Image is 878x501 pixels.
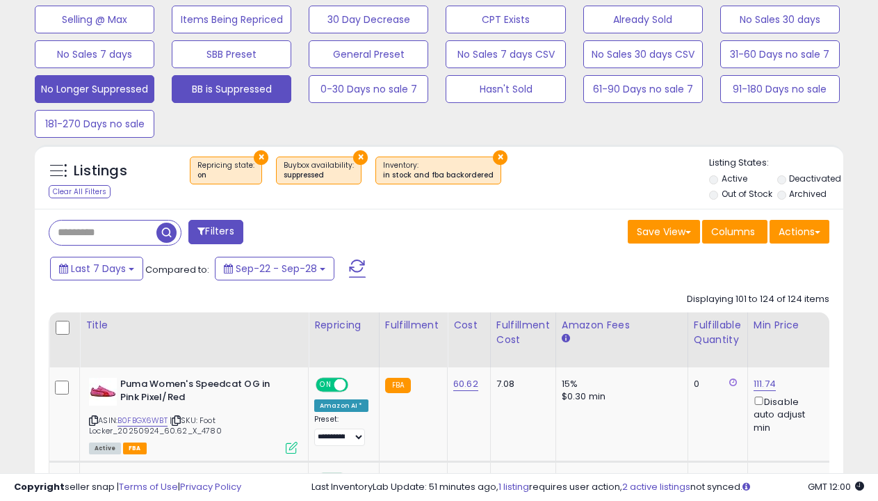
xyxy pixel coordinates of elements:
label: Archived [789,188,827,200]
span: ON [317,379,334,391]
small: Amazon Fees. [562,333,570,345]
img: 314wBYDIkEL._SL40_.jpg [89,378,117,406]
a: Terms of Use [119,480,178,493]
button: Items Being Repriced [172,6,291,33]
button: 31-60 Days no sale 7 [720,40,840,68]
span: 2025-10-6 12:00 GMT [808,480,864,493]
strong: Copyright [14,480,65,493]
span: Compared to: [145,263,209,276]
button: Last 7 Days [50,257,143,280]
button: General Preset [309,40,428,68]
div: Displaying 101 to 124 of 124 items [687,293,829,306]
button: Columns [702,220,767,244]
h5: Listings [74,161,127,181]
a: 111.74 [754,377,776,391]
div: Fulfillable Quantity [694,318,742,347]
a: 60.02 [754,472,779,486]
span: FBA [123,443,147,454]
button: 30 Day Decrease [309,6,428,33]
div: Clear All Filters [49,185,111,198]
span: Inventory : [383,160,494,181]
span: Columns [711,225,755,239]
div: seller snap | | [14,481,241,494]
button: × [353,150,368,165]
button: 181-270 Days no sale [35,110,154,138]
span: Sep-22 - Sep-28 [236,262,317,276]
button: No Sales 30 days CSV [583,40,703,68]
a: 60.62 [453,377,478,391]
button: 61-90 Days no sale 7 [583,75,703,103]
span: OFF [346,379,368,391]
div: Cost [453,318,485,333]
button: Selling @ Max [35,6,154,33]
p: Listing States: [709,157,843,170]
a: 2 active listings [622,480,690,493]
label: Out of Stock [722,188,772,200]
button: No Sales 7 days CSV [446,40,565,68]
label: Deactivated [789,173,841,184]
div: Repricing [314,318,373,333]
button: BB is Suppressed [172,75,291,103]
button: No Longer Suppressed [35,75,154,103]
button: 0-30 Days no sale 7 [309,75,428,103]
span: Repricing state : [197,160,254,181]
span: All listings currently available for purchase on Amazon [89,443,121,454]
div: Preset: [314,415,368,446]
span: Last 7 Days [71,262,126,276]
button: Filters [188,220,243,244]
div: Fulfillment [385,318,441,333]
a: Privacy Policy [180,480,241,493]
span: | SKU: Foot Locker_20250924_60.62_X_4780 [89,415,222,436]
a: 1 listing [498,480,529,493]
a: B0FBGX6WBT [117,415,168,427]
button: 91-180 Days no sale [720,75,840,103]
button: No Sales 30 days [720,6,840,33]
button: × [493,150,507,165]
div: Disable auto adjust min [754,394,820,434]
div: Title [86,318,302,333]
div: $0.30 min [562,390,677,403]
button: Save View [628,220,700,244]
b: Puma Women's Speedcat OG in Pink Pixel/Red [120,378,289,407]
div: Fulfillment Cost [496,318,550,347]
button: No Sales 7 days [35,40,154,68]
button: Already Sold [583,6,703,33]
div: Min Price [754,318,825,333]
button: × [254,150,268,165]
button: Sep-22 - Sep-28 [215,257,334,280]
span: Buybox availability : [284,160,354,181]
button: CPT Exists [446,6,565,33]
button: Actions [770,220,829,244]
div: on [197,170,254,180]
div: Last InventoryLab Update: 51 minutes ago, requires user action, not synced. [311,481,864,494]
div: Amazon AI * [314,399,368,412]
div: suppressed [284,170,354,180]
div: 15% [562,378,677,390]
button: SBB Preset [172,40,291,68]
div: in stock and fba backordered [383,170,494,180]
div: 0 [694,378,737,390]
div: Amazon Fees [562,318,682,333]
a: 29.81 [453,472,475,486]
small: FBA [385,378,411,393]
label: Active [722,173,747,184]
div: 7.08 [496,378,545,390]
div: ASIN: [89,378,298,452]
button: Hasn't Sold [446,75,565,103]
